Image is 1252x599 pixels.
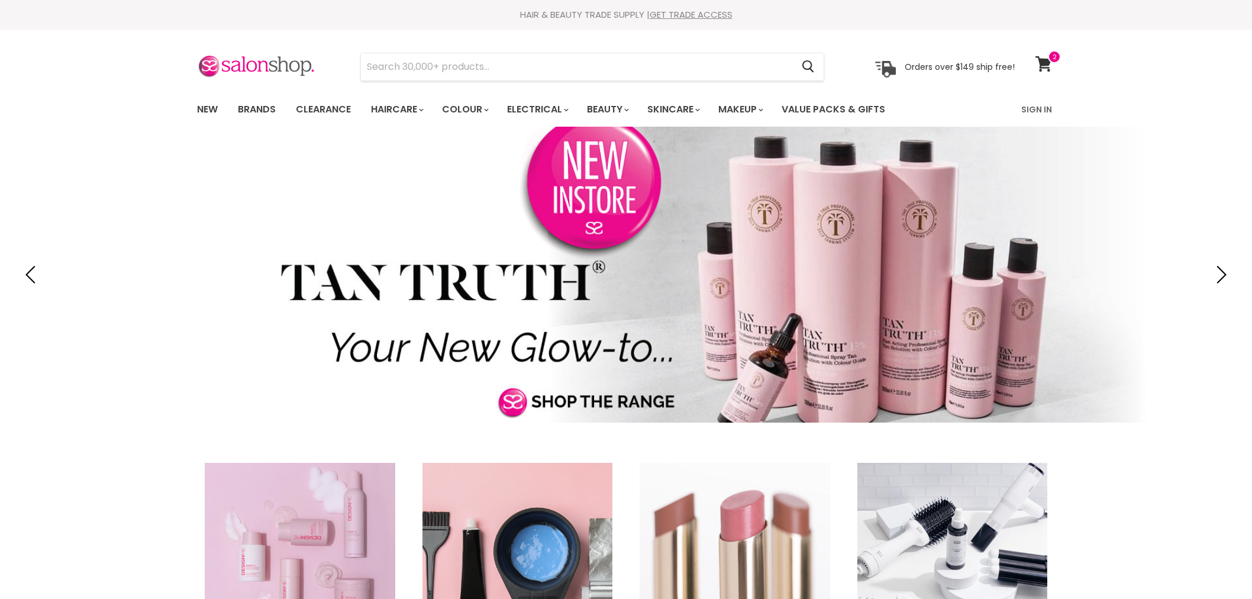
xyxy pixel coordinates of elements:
button: Previous [21,263,44,286]
a: GET TRADE ACCESS [650,8,733,21]
a: New [188,97,227,122]
ul: Main menu [188,92,954,127]
a: Skincare [638,97,707,122]
a: Electrical [498,97,576,122]
a: Colour [433,97,496,122]
a: Brands [229,97,285,122]
li: Page dot 4 [644,405,648,409]
a: Sign In [1014,97,1059,122]
a: Clearance [287,97,360,122]
nav: Main [182,92,1070,127]
a: Beauty [578,97,636,122]
li: Page dot 1 [605,405,609,409]
input: Search [361,53,792,80]
li: Page dot 3 [631,405,635,409]
li: Page dot 2 [618,405,622,409]
button: Next [1208,263,1231,286]
form: Product [360,53,824,81]
a: Haircare [362,97,431,122]
iframe: Gorgias live chat messenger [1193,543,1240,587]
button: Search [792,53,824,80]
p: Orders over $149 ship free! [905,61,1015,72]
a: Value Packs & Gifts [773,97,894,122]
div: HAIR & BEAUTY TRADE SUPPLY | [182,9,1070,21]
a: Makeup [709,97,770,122]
